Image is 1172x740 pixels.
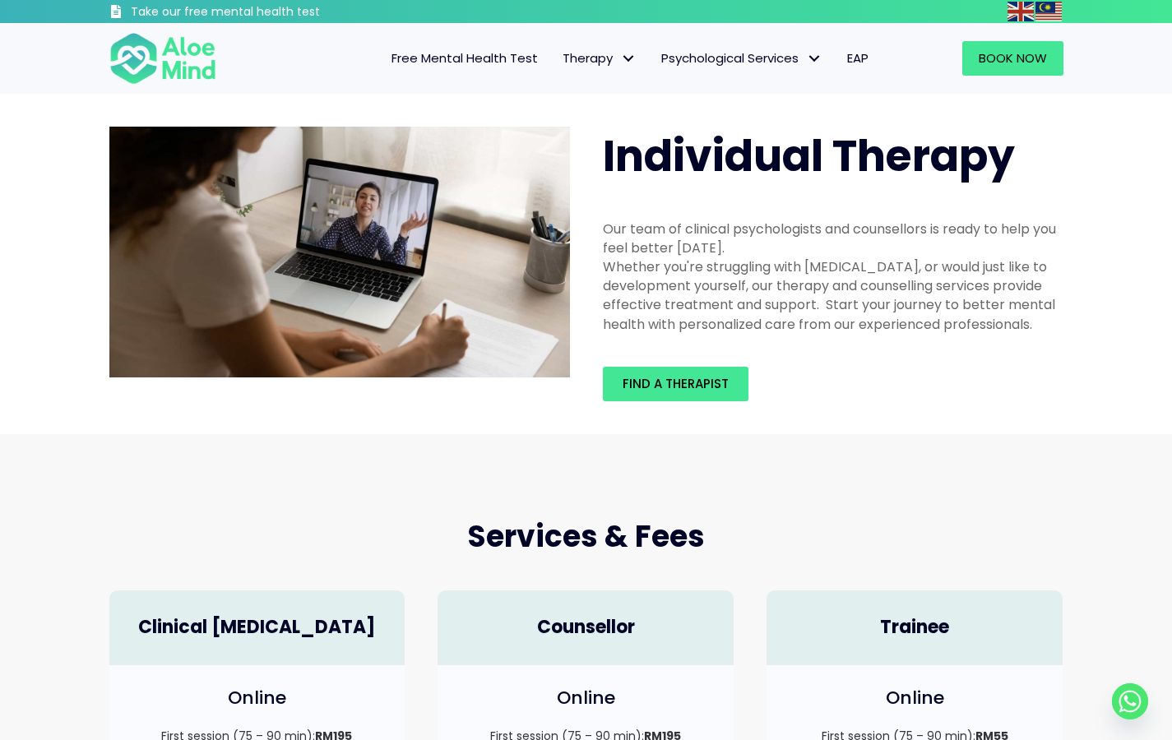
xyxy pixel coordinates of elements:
[649,41,835,76] a: Psychological ServicesPsychological Services: submenu
[783,686,1046,711] h4: Online
[962,41,1063,76] a: Book Now
[109,4,408,23] a: Take our free mental health test
[238,41,881,76] nav: Menu
[603,220,1063,257] div: Our team of clinical psychologists and counsellors is ready to help you feel better [DATE].
[617,47,641,71] span: Therapy: submenu
[550,41,649,76] a: TherapyTherapy: submenu
[563,49,637,67] span: Therapy
[979,49,1047,67] span: Book Now
[467,516,705,557] span: Services & Fees
[1035,2,1062,21] img: ms
[131,4,408,21] h3: Take our free mental health test
[623,375,729,392] span: Find a therapist
[126,615,389,641] h4: Clinical [MEDICAL_DATA]
[603,257,1063,334] div: Whether you're struggling with [MEDICAL_DATA], or would just like to development yourself, our th...
[109,127,570,378] img: Therapy online individual
[803,47,827,71] span: Psychological Services: submenu
[126,686,389,711] h4: Online
[847,49,869,67] span: EAP
[1035,2,1063,21] a: Malay
[603,126,1015,186] span: Individual Therapy
[1008,2,1034,21] img: en
[454,686,717,711] h4: Online
[1112,683,1148,719] a: Whatsapp
[783,615,1046,641] h4: Trainee
[109,31,216,86] img: Aloe mind Logo
[603,367,748,401] a: Find a therapist
[1008,2,1035,21] a: English
[379,41,550,76] a: Free Mental Health Test
[661,49,822,67] span: Psychological Services
[391,49,538,67] span: Free Mental Health Test
[454,615,717,641] h4: Counsellor
[835,41,881,76] a: EAP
